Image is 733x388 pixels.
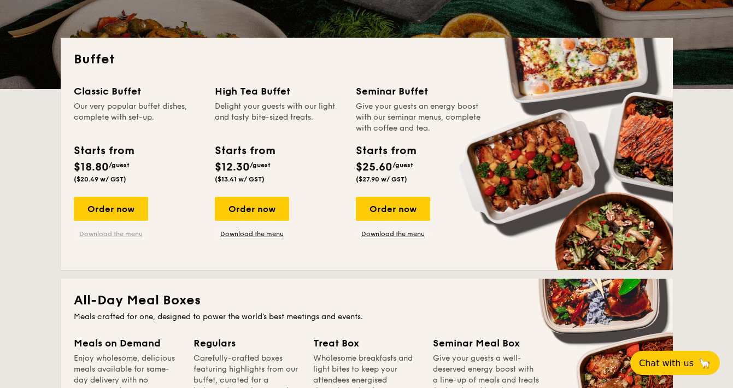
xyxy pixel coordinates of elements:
div: Starts from [74,143,133,159]
span: $12.30 [215,161,250,174]
span: /guest [109,161,130,169]
button: Chat with us🦙 [630,351,720,375]
div: Order now [215,197,289,221]
div: Order now [74,197,148,221]
div: Meals on Demand [74,336,180,351]
span: 🦙 [698,357,711,369]
div: Meals crafted for one, designed to power the world's best meetings and events. [74,311,660,322]
div: Order now [356,197,430,221]
div: Treat Box [313,336,420,351]
span: /guest [392,161,413,169]
div: Seminar Meal Box [433,336,540,351]
a: Download the menu [356,230,430,238]
div: High Tea Buffet [215,84,343,99]
span: ($20.49 w/ GST) [74,175,126,183]
span: ($27.90 w/ GST) [356,175,407,183]
span: /guest [250,161,271,169]
h2: All-Day Meal Boxes [74,292,660,309]
div: Our very popular buffet dishes, complete with set-up. [74,101,202,134]
div: Regulars [193,336,300,351]
h2: Buffet [74,51,660,68]
div: Delight your guests with our light and tasty bite-sized treats. [215,101,343,134]
span: Chat with us [639,358,694,368]
span: $18.80 [74,161,109,174]
span: $25.60 [356,161,392,174]
a: Download the menu [215,230,289,238]
div: Seminar Buffet [356,84,484,99]
div: Classic Buffet [74,84,202,99]
div: Give your guests an energy boost with our seminar menus, complete with coffee and tea. [356,101,484,134]
a: Download the menu [74,230,148,238]
div: Starts from [215,143,274,159]
span: ($13.41 w/ GST) [215,175,265,183]
div: Starts from [356,143,415,159]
